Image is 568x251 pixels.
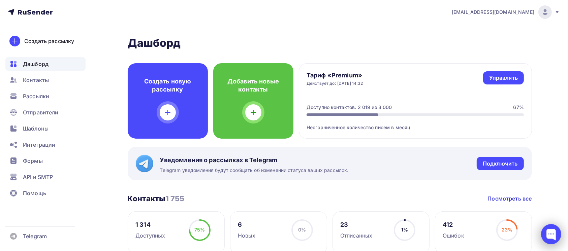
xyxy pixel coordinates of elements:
span: 75% [194,227,205,232]
span: API и SMTP [23,173,53,181]
h4: Создать новую рассылку [138,77,197,94]
div: Доступно контактов: 2 019 из 3 000 [307,104,392,111]
span: Шаблоны [23,124,49,133]
div: Действует до: [DATE] 14:32 [307,81,363,86]
span: Контакты [23,76,49,84]
h2: Дашборд [128,36,532,50]
div: 67% [513,104,524,111]
div: Неограниченное количество писем в месяц [307,116,524,131]
span: Интеграции [23,141,55,149]
div: Создать рассылку [24,37,74,45]
a: Формы [5,154,86,168]
div: 412 [443,221,464,229]
div: Ошибок [443,231,464,240]
span: Помощь [23,189,46,197]
div: Подключить [483,160,517,168]
a: Посмотреть все [488,194,532,203]
div: 23 [340,221,372,229]
a: Отправители [5,106,86,119]
div: 1 314 [135,221,165,229]
div: 6 [238,221,256,229]
div: Управлять [489,74,518,82]
span: Формы [23,157,43,165]
span: Telegram [23,232,47,240]
h4: Тариф «Premium» [307,71,363,79]
div: Отписанных [340,231,372,240]
span: Telegram уведомления будут сообщать об изменении статуса ваших рассылок. [160,167,349,174]
a: Контакты [5,73,86,87]
span: Дашборд [23,60,49,68]
a: Дашборд [5,57,86,71]
a: Шаблоны [5,122,86,135]
div: Новых [238,231,256,240]
span: 1% [401,227,408,232]
h4: Добавить новые контакты [224,77,283,94]
span: Уведомления о рассылках в Telegram [160,156,349,164]
a: [EMAIL_ADDRESS][DOMAIN_NAME] [452,5,560,19]
span: 0% [298,227,306,232]
span: 1 755 [165,194,185,203]
h3: Контакты [128,194,185,203]
span: 23% [502,227,512,232]
div: Доступных [135,231,165,240]
span: [EMAIL_ADDRESS][DOMAIN_NAME] [452,9,534,15]
a: Рассылки [5,89,86,103]
span: Отправители [23,108,59,116]
span: Рассылки [23,92,49,100]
